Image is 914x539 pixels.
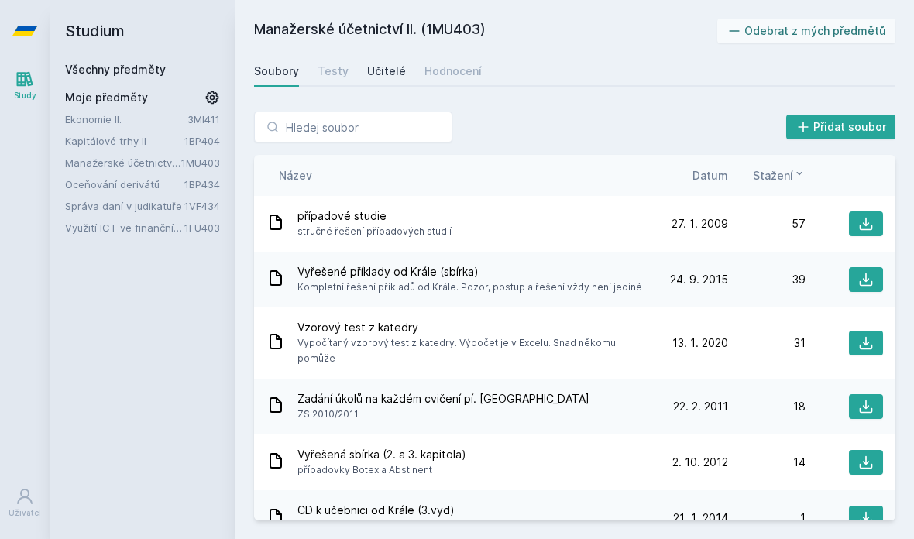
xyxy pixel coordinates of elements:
[672,455,728,470] span: 2. 10. 2012
[367,56,406,87] a: Učitelé
[297,280,642,295] span: Kompletní řešení příkladů od Krále. Pozor, postup a řešení vždy není jediné
[728,335,806,351] div: 31
[297,391,589,407] span: Zadání úkolů na každém cvičení pí. [GEOGRAPHIC_DATA]
[728,272,806,287] div: 39
[187,113,220,125] a: 3MI411
[673,510,728,526] span: 21. 1. 2014
[65,155,181,170] a: Manažerské účetnictví II.
[672,216,728,232] span: 27. 1. 2009
[297,407,589,422] span: ZS 2010/2011
[254,64,299,79] div: Soubory
[254,19,717,43] h2: Manažerské účetnictví II. (1MU403)
[318,64,349,79] div: Testy
[297,462,466,478] span: případovky Botex a Abstinent
[65,63,166,76] a: Všechny předměty
[254,56,299,87] a: Soubory
[786,115,896,139] button: Přidat soubor
[184,135,220,147] a: 1BP404
[297,208,452,224] span: případové studie
[65,112,187,127] a: Ekonomie II.
[184,178,220,191] a: 1BP434
[65,133,184,149] a: Kapitálové trhy II
[65,177,184,192] a: Oceňování derivátů
[728,399,806,414] div: 18
[728,510,806,526] div: 1
[297,264,642,280] span: Vyřešené příklady od Krále (sbírka)
[3,479,46,527] a: Uživatel
[65,198,184,214] a: Správa daní v judikatuře
[318,56,349,87] a: Testy
[14,90,36,101] div: Study
[254,112,452,142] input: Hledej soubor
[297,335,644,366] span: Vypočítaný vzorový test z katedry. Výpočet je v Excelu. Snad někomu pomůže
[65,90,148,105] span: Moje předměty
[672,335,728,351] span: 13. 1. 2020
[184,200,220,212] a: 1VF434
[184,221,220,234] a: 1FU403
[424,64,482,79] div: Hodnocení
[9,507,41,519] div: Uživatel
[728,455,806,470] div: 14
[279,167,312,184] button: Název
[367,64,406,79] div: Učitelé
[424,56,482,87] a: Hodnocení
[3,62,46,109] a: Study
[297,447,466,462] span: Vyřešená sbírka (2. a 3. kapitola)
[753,167,806,184] button: Stažení
[673,399,728,414] span: 22. 2. 2011
[181,156,220,169] a: 1MU403
[297,518,548,534] span: prezentace, které shrnují jednotlivé kapitoly v učebnici
[297,320,644,335] span: Vzorový test z katedry
[670,272,728,287] span: 24. 9. 2015
[728,216,806,232] div: 57
[65,220,184,235] a: Využití ICT ve finančním účetnictví
[753,167,793,184] span: Stažení
[297,503,548,518] span: CD k učebnici od Krále (3.vyd)
[692,167,728,184] button: Datum
[717,19,896,43] button: Odebrat z mých předmětů
[297,224,452,239] span: stručné řešení případových studií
